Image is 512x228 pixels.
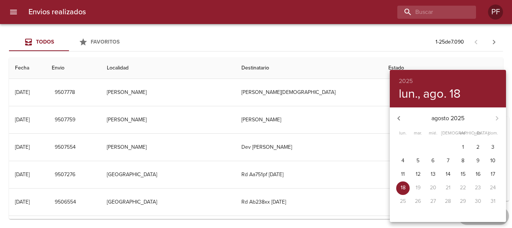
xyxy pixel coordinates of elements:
[471,141,485,154] button: 2
[486,168,500,181] button: 17
[471,154,485,168] button: 9
[461,157,464,165] p: 8
[411,168,425,181] button: 12
[446,171,451,178] p: 14
[471,130,485,137] span: sáb.
[456,154,470,168] button: 8
[416,171,421,178] p: 12
[401,184,406,192] p: 18
[411,130,425,137] span: mar.
[490,157,496,165] p: 10
[441,130,455,137] span: [DEMOGRAPHIC_DATA].
[396,168,410,181] button: 11
[396,130,410,137] span: lun.
[441,168,455,181] button: 14
[431,157,434,165] p: 6
[456,130,470,137] span: vie.
[426,168,440,181] button: 13
[486,130,500,137] span: dom.
[491,171,495,178] p: 17
[462,143,464,151] p: 1
[441,154,455,168] button: 7
[461,171,466,178] p: 15
[426,130,440,137] span: mié.
[396,154,410,168] button: 4
[408,114,488,123] p: agosto 2025
[401,157,404,165] p: 4
[456,141,470,154] button: 1
[396,181,410,195] button: 18
[447,157,449,165] p: 7
[399,76,413,86] button: 2025
[486,154,500,168] button: 10
[456,168,470,181] button: 15
[476,143,479,151] p: 2
[416,157,419,165] p: 5
[486,141,500,154] button: 3
[471,168,485,181] button: 16
[401,171,405,178] p: 11
[476,157,479,165] p: 9
[399,86,461,101] button: lun., ago. 18
[411,154,425,168] button: 5
[491,143,494,151] p: 3
[426,154,440,168] button: 6
[431,171,436,178] p: 13
[476,171,481,178] p: 16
